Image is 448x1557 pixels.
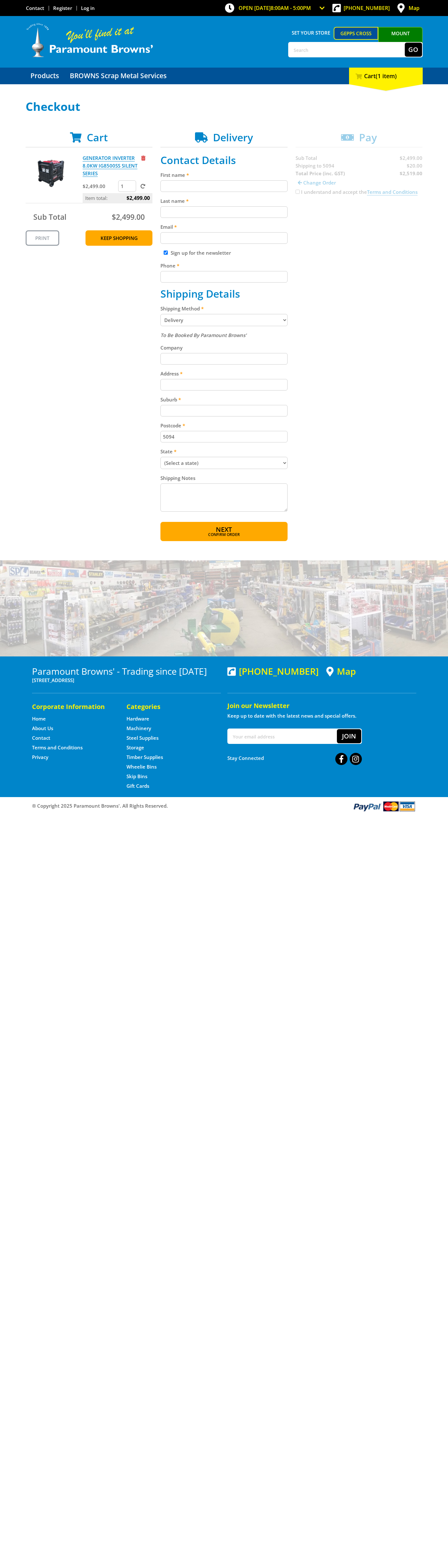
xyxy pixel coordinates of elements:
[126,193,150,203] span: $2,499.00
[33,212,66,222] span: Sub Total
[160,332,247,338] em: To Be Booked By Paramount Browns'
[405,43,422,57] button: Go
[349,68,423,84] div: Cart
[227,666,319,676] div: [PHONE_NUMBER]
[160,232,288,244] input: Please enter your email address.
[160,370,288,377] label: Address
[160,223,288,231] label: Email
[160,305,288,312] label: Shipping Method
[32,754,48,761] a: Go to the Privacy page
[53,5,72,11] a: Go to the registration page
[171,250,231,256] label: Sign up for the newsletter
[216,525,232,534] span: Next
[326,666,356,677] a: View a map of Gepps Cross location
[141,155,145,161] a: Remove from cart
[26,22,154,58] img: Paramount Browns'
[32,715,46,722] a: Go to the Home page
[239,4,311,12] span: OPEN [DATE]
[160,180,288,192] input: Please enter your first name.
[228,729,337,743] input: Your email address
[160,314,288,326] select: Please select a shipping method.
[160,474,288,482] label: Shipping Notes
[337,729,361,743] button: Join
[213,130,253,144] span: Delivery
[126,702,208,711] h5: Categories
[32,676,221,684] p: [STREET_ADDRESS]
[26,800,423,812] div: ® Copyright 2025 Paramount Browns'. All Rights Reserved.
[87,130,108,144] span: Cart
[160,197,288,205] label: Last name
[126,725,151,732] a: Go to the Machinery page
[160,457,288,469] select: Please select your state.
[126,715,149,722] a: Go to the Hardware page
[32,744,83,751] a: Go to the Terms and Conditions page
[83,193,152,203] p: Item total:
[174,533,274,537] span: Confirm order
[160,396,288,403] label: Suburb
[65,68,171,84] a: Go to the BROWNS Scrap Metal Services page
[126,744,144,751] a: Go to the Storage page
[160,271,288,283] input: Please enter your telephone number.
[32,735,50,741] a: Go to the Contact page
[352,800,416,812] img: PayPal, Mastercard, Visa accepted
[160,405,288,416] input: Please enter your suburb.
[334,27,378,40] a: Gepps Cross
[126,763,157,770] a: Go to the Wheelie Bins page
[26,230,59,246] a: Print
[160,422,288,429] label: Postcode
[32,702,114,711] h5: Corporate Information
[376,72,397,80] span: (1 item)
[86,230,152,246] a: Keep Shopping
[227,750,362,766] div: Stay Connected
[160,379,288,391] input: Please enter your address.
[160,206,288,218] input: Please enter your last name.
[271,4,311,12] span: 8:00am - 5:00pm
[160,522,288,541] button: Next Confirm order
[83,182,117,190] p: $2,499.00
[160,288,288,300] h2: Shipping Details
[26,5,44,11] a: Go to the Contact page
[112,212,145,222] span: $2,499.00
[160,344,288,351] label: Company
[32,154,70,193] img: GENERATOR INVERTER 8.0KW IG8500SS SILENT SERIES
[32,666,221,676] h3: Paramount Browns' - Trading since [DATE]
[26,68,64,84] a: Go to the Products page
[126,783,149,789] a: Go to the Gift Cards page
[26,100,423,113] h1: Checkout
[83,155,137,177] a: GENERATOR INVERTER 8.0KW IG8500SS SILENT SERIES
[160,431,288,442] input: Please enter your postcode.
[126,773,147,780] a: Go to the Skip Bins page
[126,754,163,761] a: Go to the Timber Supplies page
[32,725,53,732] a: Go to the About Us page
[227,712,416,720] p: Keep up to date with the latest news and special offers.
[160,154,288,166] h2: Contact Details
[160,448,288,455] label: State
[289,43,405,57] input: Search
[288,27,334,38] span: Set your store
[227,701,416,710] h5: Join our Newsletter
[160,171,288,179] label: First name
[126,735,159,741] a: Go to the Steel Supplies page
[81,5,95,11] a: Log in
[378,27,423,51] a: Mount [PERSON_NAME]
[160,262,288,269] label: Phone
